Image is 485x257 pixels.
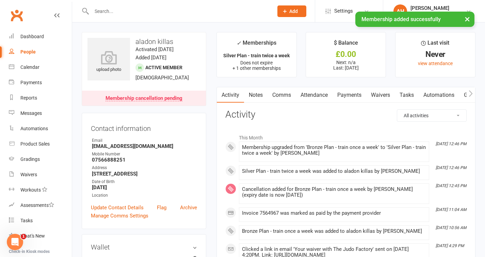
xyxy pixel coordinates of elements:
[242,145,426,156] div: Membership upgraded from 'Bronze Plan - train once a week' to 'Silver Plan - train twice a week' ...
[135,75,189,81] span: [DEMOGRAPHIC_DATA]
[91,212,148,220] a: Manage Comms Settings
[91,122,197,132] h3: Contact information
[395,87,419,103] a: Tasks
[20,34,44,39] div: Dashboard
[9,167,72,182] a: Waivers
[20,202,54,208] div: Assessments
[92,165,197,171] div: Address
[9,44,72,60] a: People
[87,51,130,73] div: upload photo
[436,183,466,188] i: [DATE] 12:45 PM
[312,51,379,58] div: £0.00
[402,51,469,58] div: Never
[9,60,72,75] a: Calendar
[9,90,72,106] a: Reports
[9,213,72,228] a: Tasks
[90,6,269,16] input: Search...
[157,203,166,212] a: Flag
[419,87,459,103] a: Automations
[237,40,241,46] i: ✓
[9,152,72,167] a: Gradings
[9,182,72,198] a: Workouts
[436,243,464,248] i: [DATE] 4:29 PM
[135,55,166,61] time: Added [DATE]
[9,75,72,90] a: Payments
[20,187,41,193] div: Workouts
[9,121,72,136] a: Automations
[20,95,37,101] div: Reports
[92,192,197,199] div: Location
[20,80,42,85] div: Payments
[289,9,298,14] span: Add
[436,141,466,146] i: [DATE] 12:46 PM
[135,46,174,52] time: Activated [DATE]
[20,64,39,70] div: Calendar
[20,141,50,147] div: Product Sales
[242,186,426,198] div: Cancellation added for Bronze Plan - train once a week by [PERSON_NAME] (expiry date is now [DATE])
[225,109,467,120] h3: Activity
[421,39,449,51] div: Last visit
[20,110,42,116] div: Messages
[225,131,467,141] li: This Month
[418,61,453,66] a: view attendance
[242,210,426,216] div: Invoice 7564967 was marked as paid by the payment provider
[223,53,290,58] strong: Silver Plan - train twice a week
[461,12,473,26] button: ×
[8,7,25,24] a: Clubworx
[436,165,466,170] i: [DATE] 12:46 PM
[393,4,407,18] div: AH
[92,137,197,144] div: Email
[20,233,45,239] div: What's New
[9,228,72,244] a: What's New
[91,243,197,251] h3: Wallet
[9,106,72,121] a: Messages
[20,172,37,177] div: Waivers
[312,60,379,71] p: Next: n/a Last: [DATE]
[217,87,244,103] a: Activity
[92,143,197,149] strong: [EMAIL_ADDRESS][DOMAIN_NAME]
[145,65,182,70] span: Active member
[296,87,333,103] a: Attendance
[334,3,353,19] span: Settings
[244,87,268,103] a: Notes
[334,39,358,51] div: $ Balance
[355,12,474,27] div: Membership added successfully
[106,96,182,101] div: Membership cancellation pending
[436,225,466,230] i: [DATE] 10:56 AM
[237,39,276,51] div: Memberships
[242,168,426,174] div: Silver Plan - train twice a week was added to aladon killas by [PERSON_NAME]
[92,184,197,191] strong: [DATE]
[20,126,48,131] div: Automations
[240,60,273,65] span: Does not expire
[277,5,306,17] button: Add
[92,179,197,185] div: Date of Birth
[91,203,144,212] a: Update Contact Details
[20,156,40,162] div: Gradings
[436,207,466,212] i: [DATE] 11:04 AM
[87,38,200,45] h3: aladon killas
[410,5,449,11] div: [PERSON_NAME]
[9,198,72,213] a: Assessments
[410,11,449,17] div: The Judo Factory
[232,65,281,71] span: + 1 other memberships
[21,234,26,239] span: 1
[92,171,197,177] strong: [STREET_ADDRESS]
[268,87,296,103] a: Comms
[20,218,33,223] div: Tasks
[242,228,426,234] div: Bronze Plan - train once a week was added to aladon killas by [PERSON_NAME]
[92,157,197,163] strong: 07566888251
[9,29,72,44] a: Dashboard
[333,87,366,103] a: Payments
[20,49,36,55] div: People
[92,151,197,157] div: Mobile Number
[366,87,395,103] a: Waivers
[7,234,23,250] iframe: Intercom live chat
[180,203,197,212] a: Archive
[9,136,72,152] a: Product Sales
